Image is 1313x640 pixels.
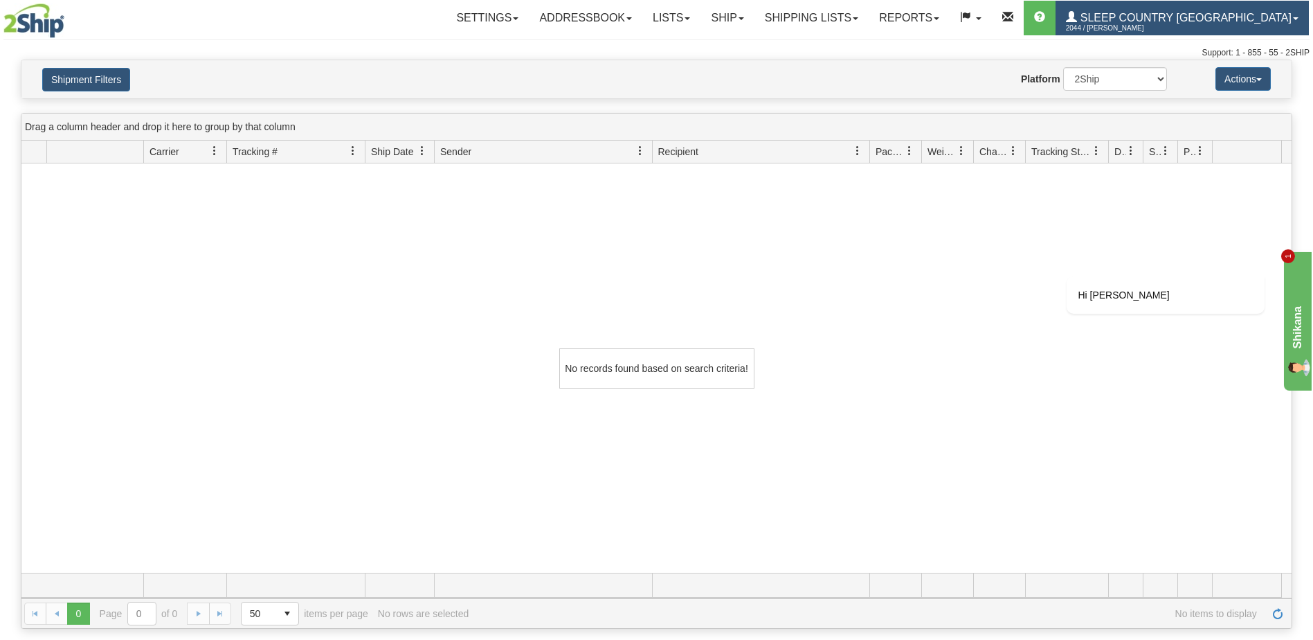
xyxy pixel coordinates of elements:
a: Refresh [1267,603,1289,625]
span: Shipment Issues [1149,145,1161,159]
span: Recipient [658,145,698,159]
div: No rows are selected [378,608,469,619]
iframe: chat widget [1281,249,1312,391]
span: Page 0 [67,603,89,625]
a: Weight filter column settings [950,139,973,163]
div: No records found based on search criteria! [559,348,754,389]
span: Ship Date [371,145,413,159]
span: 50 [250,607,268,621]
label: Platform [1021,72,1060,86]
iframe: chat widget [1022,238,1271,402]
a: Settings [446,1,529,35]
span: 2044 / [PERSON_NAME] [1066,21,1170,35]
a: Shipping lists [754,1,869,35]
a: Tracking # filter column settings [341,139,365,163]
a: Charge filter column settings [1002,139,1025,163]
a: Ship [700,1,754,35]
a: Packages filter column settings [898,139,921,163]
a: Pickup Status filter column settings [1188,139,1212,163]
span: Delivery Status [1114,145,1126,159]
span: Pickup Status [1184,145,1195,159]
a: Sleep Country [GEOGRAPHIC_DATA] 2044 / [PERSON_NAME] [1056,1,1309,35]
span: Sleep Country [GEOGRAPHIC_DATA] [1077,12,1292,24]
a: Reports [869,1,950,35]
span: Charge [979,145,1008,159]
button: Actions [1215,67,1271,91]
img: Agent profile image [10,4,35,29]
span: select [276,603,298,625]
img: logo2044.jpg [3,3,64,38]
span: Page sizes drop down [241,602,299,625]
span: No items to display [478,608,1257,619]
button: Shipment Filters [42,68,130,91]
a: Lists [642,1,700,35]
span: Packages [876,145,905,159]
a: Carrier filter column settings [203,139,226,163]
a: Addressbook [529,1,642,35]
a: Tracking Status filter column settings [1085,139,1108,163]
span: items per page [241,602,368,625]
div: grid grouping header [21,114,1292,141]
a: Sender filter column settings [628,139,652,163]
a: Shipment Issues filter column settings [1154,139,1177,163]
span: Page of 0 [100,602,178,625]
a: Delivery Status filter column settings [1119,139,1143,163]
span: Sender [440,145,471,159]
span: Tracking # [233,145,278,159]
div: Support: 1 - 855 - 55 - 2SHIP [3,47,1310,59]
a: Ship Date filter column settings [410,139,434,163]
span: Carrier [150,145,179,159]
span: Tracking Status [1031,145,1092,159]
span: Weight [927,145,957,159]
p: Shikana [42,10,128,23]
a: Recipient filter column settings [846,139,869,163]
